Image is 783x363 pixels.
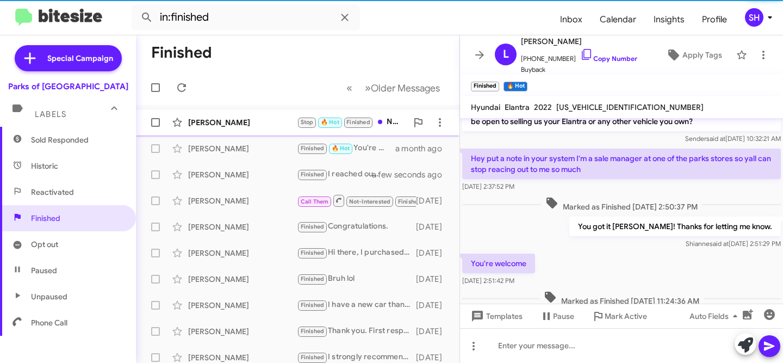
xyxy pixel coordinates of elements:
span: Finished [398,198,422,205]
span: Pause [553,306,574,326]
input: Search [132,4,360,30]
span: [DATE] 2:51:42 PM [462,276,514,285]
div: [PERSON_NAME] [188,248,297,259]
span: Older Messages [371,82,440,94]
div: [PERSON_NAME] [188,352,297,363]
a: Copy Number [580,54,637,63]
span: Marked as Finished [DATE] 11:24:36 AM [539,291,704,306]
div: [PERSON_NAME] [188,300,297,311]
a: Special Campaign [15,45,122,71]
div: [DATE] [416,326,451,337]
span: Finished [301,223,325,230]
span: Finished [301,145,325,152]
small: 🔥 Hot [504,82,527,91]
span: 🔥 Hot [321,119,339,126]
span: Not-Interested [349,198,391,205]
span: Stop [301,119,314,126]
div: Bruh lol [297,273,416,285]
span: Templates [469,306,523,326]
span: Paused [31,265,57,276]
a: Profile [693,4,736,35]
span: Buyback [521,64,637,75]
small: Finished [471,82,499,91]
button: Auto Fields [681,306,750,326]
div: I have a new car thank you [297,299,416,311]
span: Finished [301,249,325,256]
span: [PERSON_NAME] [521,35,637,48]
div: [PERSON_NAME] [188,117,297,128]
div: [PERSON_NAME] [188,195,297,206]
span: Marked as Finished [DATE] 2:50:37 PM [541,196,702,212]
a: Insights [645,4,693,35]
div: [PERSON_NAME] [188,169,297,180]
a: Calendar [591,4,645,35]
button: SH [736,8,771,27]
div: Nobody* [297,116,407,128]
span: Reactivated [31,187,74,198]
span: Elantra [505,102,530,112]
div: Parks of [GEOGRAPHIC_DATA] [8,81,128,92]
span: Apply Tags [682,45,722,65]
span: Mark Active [605,306,647,326]
span: Finished [301,275,325,282]
span: Auto Fields [689,306,742,326]
div: [PERSON_NAME] [188,143,297,154]
div: [DATE] [416,195,451,206]
nav: Page navigation example [340,77,446,99]
span: Special Campaign [47,53,113,64]
button: Apply Tags [656,45,731,65]
span: Unpaused [31,291,67,302]
div: Thank you. First response I've received. [297,325,416,337]
div: I reached out about the Ranger 4x4. And I won't be stopping by unless that was approved. Thank you. [297,168,386,181]
span: said at [706,134,725,143]
span: Finished [346,119,370,126]
span: Opt out [31,239,58,250]
div: SH [745,8,763,27]
button: Pause [531,306,583,326]
button: Mark Active [583,306,656,326]
div: [PERSON_NAME] [188,222,297,232]
div: [DATE] [416,352,451,363]
span: Finished [31,213,60,224]
span: Finished [301,302,325,309]
span: Shianne [DATE] 2:51:29 PM [686,239,781,248]
div: a month ago [395,143,451,154]
span: Finished [301,171,325,178]
span: » [365,81,371,95]
span: Call Them [301,198,329,205]
span: Sender [DATE] 10:32:21 AM [685,134,781,143]
div: Get that money 💰 [297,194,416,207]
a: Inbox [551,4,591,35]
span: 🔥 Hot [332,145,350,152]
div: You're welcome [297,142,395,155]
div: Congratulations. [297,220,416,233]
span: Historic [31,161,58,171]
div: [DATE] [416,222,451,232]
div: [PERSON_NAME] [188,274,297,285]
span: Sold Responded [31,134,89,145]
span: « [346,81,352,95]
button: Previous [340,77,359,99]
div: [DATE] [416,248,451,259]
div: [DATE] [416,274,451,285]
div: [DATE] [416,300,451,311]
p: Hey put a note in your system I'm a sale manager at one of the parks stores so yall can stop reac... [462,149,781,179]
button: Next [358,77,446,99]
span: Finished [301,328,325,335]
span: Finished [301,354,325,361]
span: [DATE] 2:37:52 PM [462,182,514,190]
div: Hi there, I purchased a different vehicle. Thank you! [297,247,416,259]
span: [PHONE_NUMBER] [521,48,637,64]
p: You're welcome [462,254,535,273]
span: [US_VEHICLE_IDENTIFICATION_NUMBER] [556,102,704,112]
p: You got it [PERSON_NAME]! Thanks for letting me know. [569,217,781,236]
div: [PERSON_NAME] [188,326,297,337]
span: said at [710,239,729,248]
span: 2022 [534,102,552,112]
div: a few seconds ago [386,169,451,180]
span: L [503,46,509,63]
